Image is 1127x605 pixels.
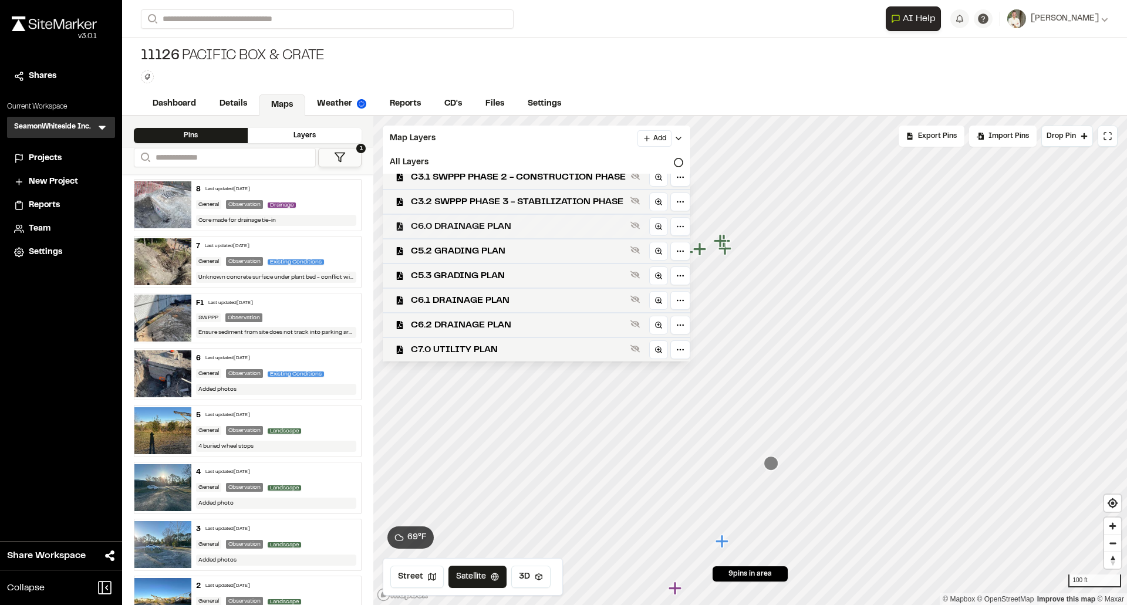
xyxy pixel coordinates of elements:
div: Observation [226,540,263,549]
div: General [196,369,221,378]
span: Drainage [268,202,296,208]
div: 4 buried wheel stops [196,441,357,452]
a: Mapbox [943,595,975,603]
span: 69 ° F [407,531,427,544]
p: Current Workspace [7,102,115,112]
span: C3.1 SWPPP PHASE 2 - CONSTRUCTION PHASE [411,170,626,184]
div: No pins available to export [899,126,964,147]
span: [PERSON_NAME] [1031,12,1099,25]
div: Map marker [761,567,777,583]
button: Find my location [1104,495,1121,512]
a: Zoom to layer [649,266,668,285]
div: Map marker [693,242,708,257]
div: Last updated [DATE] [205,355,250,362]
a: Maxar [1097,595,1124,603]
span: C5.3 GRADING PLAN [411,269,626,283]
button: Satellite [448,566,507,588]
a: Zoom to layer [649,168,668,187]
div: Core made for drainage tie-in [196,215,357,226]
img: file [134,407,191,454]
canvas: Map [373,116,1127,605]
span: Shares [29,70,56,83]
button: 1 [318,148,362,167]
div: Import Pins into your project [969,126,1037,147]
a: OpenStreetMap [977,595,1034,603]
button: Zoom out [1104,535,1121,552]
a: New Project [14,175,108,188]
div: Last updated [DATE] [205,526,250,533]
span: Reports [29,199,60,212]
span: Existing Conditions [268,259,324,265]
a: Settings [516,93,573,115]
a: Settings [14,246,108,259]
span: Add [653,133,666,144]
div: Map marker [669,581,684,596]
span: C7.0 UTILITY PLAN [411,343,626,357]
a: Reports [378,93,433,115]
span: AI Help [903,12,936,26]
div: Observation [225,313,262,322]
button: Show layer [628,342,642,356]
span: Team [29,222,50,235]
a: Zoom to layer [649,217,668,236]
img: file [134,521,191,568]
img: file [134,181,191,228]
div: 5 [196,410,201,421]
div: Observation [226,483,263,492]
a: Files [474,93,516,115]
div: 6 [196,353,201,364]
div: 3 [196,524,201,535]
a: Shares [14,70,108,83]
img: rebrand.png [12,16,97,31]
span: New Project [29,175,78,188]
div: Observation [226,426,263,435]
div: Last updated [DATE] [208,300,253,307]
button: 69°F [387,526,434,549]
button: Show layer [628,268,642,282]
div: Open AI Assistant [886,6,946,31]
span: Share Workspace [7,549,86,563]
div: 2 [196,581,201,592]
div: General [196,257,221,266]
span: C6.2 DRAINAGE PLAN [411,318,626,332]
a: Zoom to layer [649,291,668,310]
button: Show layer [628,243,642,257]
button: Zoom in [1104,518,1121,535]
div: Observation [226,200,263,209]
a: Zoom to layer [649,192,668,211]
div: Pins [134,128,248,143]
a: Projects [14,152,108,165]
button: Street [390,566,444,588]
a: Zoom to layer [649,340,668,359]
button: Drop Pin [1041,126,1093,147]
button: Show layer [628,317,642,331]
a: Dashboard [141,93,208,115]
div: Last updated [DATE] [205,469,250,476]
div: General [196,483,221,492]
span: Landscape [268,428,301,434]
div: Added photo [196,498,357,509]
h3: SeamonWhiteside Inc. [14,121,91,133]
div: Added photos [196,384,357,395]
span: C6.1 DRAINAGE PLAN [411,293,626,307]
img: User [1007,9,1026,28]
div: General [196,200,221,209]
span: Landscape [268,485,301,491]
span: Import Pins [988,131,1029,141]
a: Reports [14,199,108,212]
a: Zoom to layer [649,242,668,261]
button: Show layer [628,292,642,306]
button: Search [134,148,155,167]
span: Drop Pin [1047,131,1076,141]
div: 8 [196,184,201,195]
span: Projects [29,152,62,165]
div: F1 [196,298,204,309]
span: Landscape [268,599,301,604]
button: Show layer [628,218,642,232]
a: Details [208,93,259,115]
span: Map Layers [390,132,436,145]
div: All Layers [383,151,690,174]
button: Show layer [628,194,642,208]
button: Add [637,130,672,147]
